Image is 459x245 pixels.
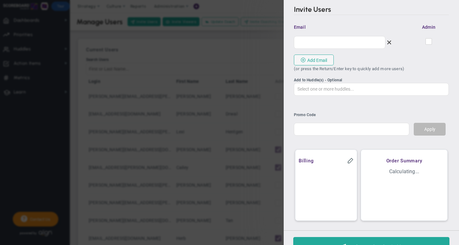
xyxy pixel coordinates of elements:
[368,168,441,174] div: Calculating...
[414,123,446,136] button: Apply
[368,158,441,164] h3: Order Summary
[294,55,334,65] button: Add Email
[294,78,449,82] div: Select one or more Huddles... The invited User(s) will be added to the Huddle as a member.
[294,66,404,71] span: (or press the Return/Enter key to quickly add more users)
[294,5,449,15] h2: Invite Users
[294,112,449,118] div: Promo Code
[422,24,435,30] span: Admin
[294,24,362,30] span: Email
[294,83,448,95] input: Add to Huddle(s) - Optional
[299,158,353,164] h3: Billing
